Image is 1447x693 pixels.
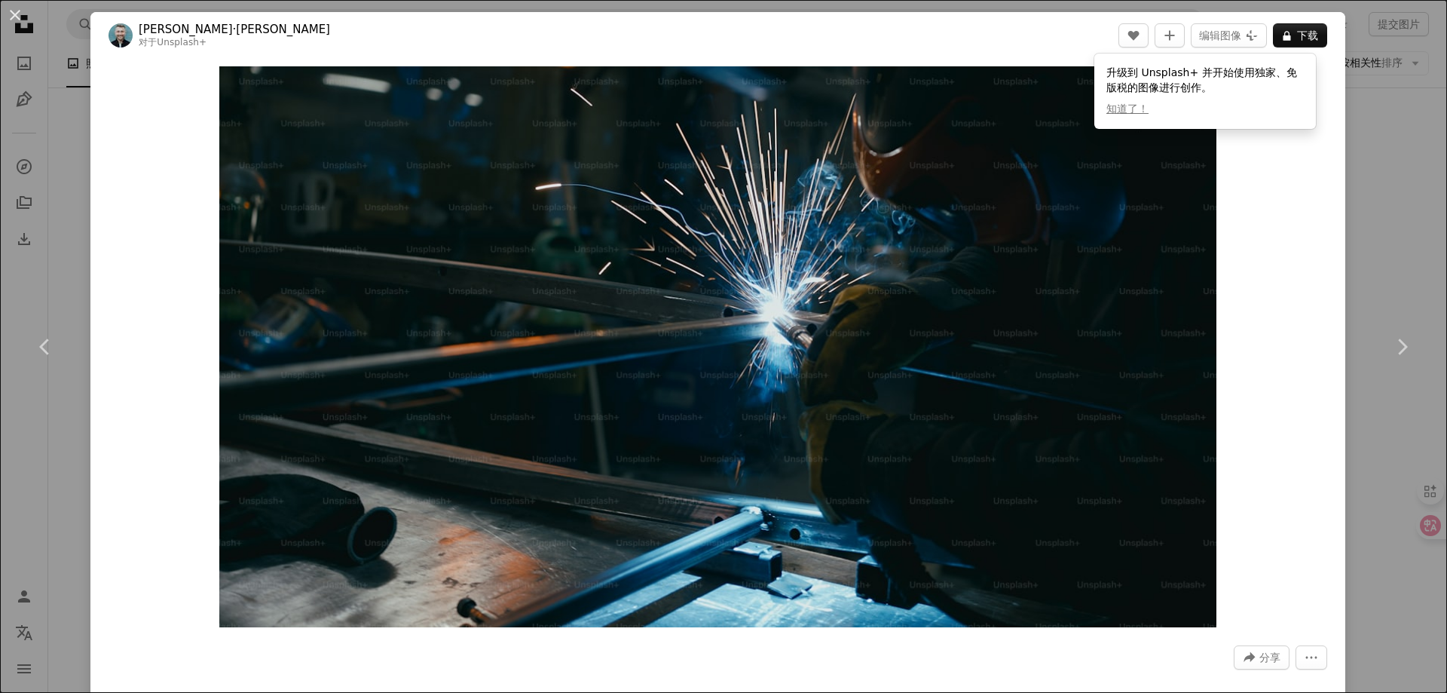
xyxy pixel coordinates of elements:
font: [PERSON_NAME]·[PERSON_NAME] [139,23,330,36]
button: 放大此图像 [219,66,1216,627]
button: 分享此图片 [1234,645,1289,670]
a: 下一个 [1357,274,1447,419]
button: 知道了！ [1106,102,1149,117]
button: 下载 [1273,23,1327,48]
font: 编辑图像 [1199,29,1241,41]
font: 下载 [1297,29,1318,41]
button: 添加到收藏夹 [1155,23,1185,48]
img: 前往 Luke Thornton 的个人资料 [109,23,133,48]
button: 编辑图像 [1191,23,1267,48]
a: [PERSON_NAME]·[PERSON_NAME] [139,22,330,37]
font: 对于 [139,37,157,48]
img: 正在对一块金属进行作业的焊工 [219,66,1216,627]
a: Unsplash+ [157,37,206,48]
font: 升级到 Unsplash+ 并开始使用独家、免版税的图像进行创作。 [1106,66,1297,94]
button: 喜欢 [1118,23,1149,48]
button: 更多操作 [1296,645,1327,670]
font: 分享 [1259,652,1280,664]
